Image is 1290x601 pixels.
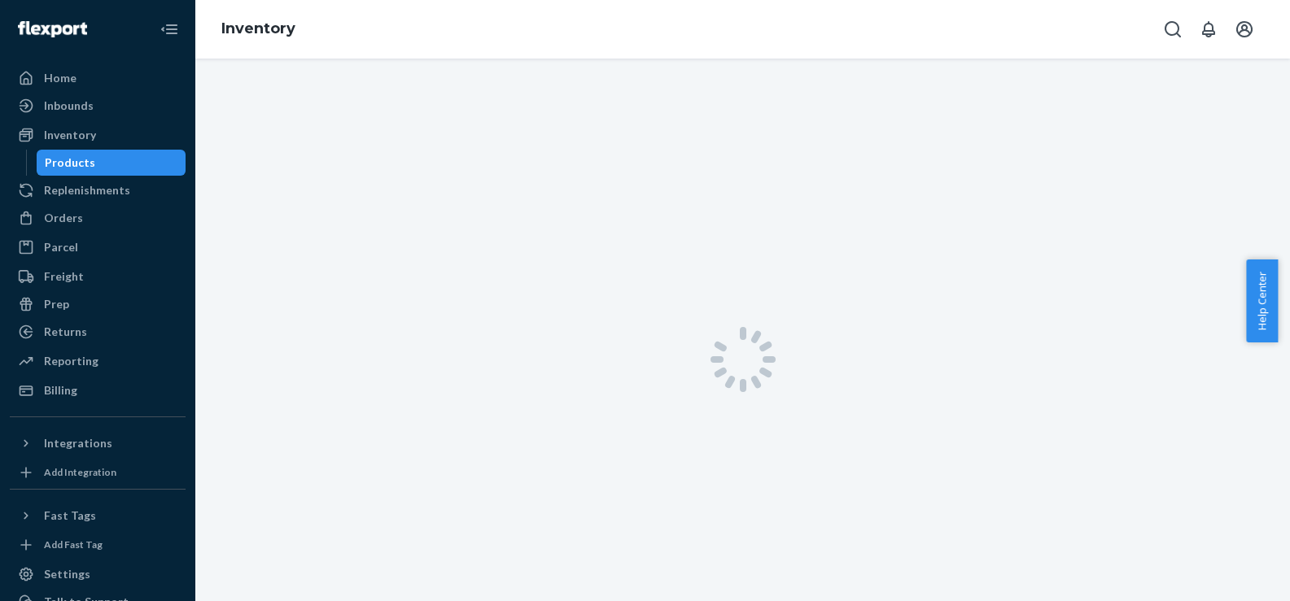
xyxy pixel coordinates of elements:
[44,70,77,86] div: Home
[208,6,308,53] ol: breadcrumbs
[45,155,95,171] div: Products
[44,127,96,143] div: Inventory
[10,65,186,91] a: Home
[10,430,186,456] button: Integrations
[10,463,186,482] a: Add Integration
[44,182,130,198] div: Replenishments
[10,348,186,374] a: Reporting
[44,507,96,524] div: Fast Tags
[44,382,77,398] div: Billing
[10,377,186,403] a: Billing
[10,561,186,587] a: Settings
[10,234,186,260] a: Parcel
[10,205,186,231] a: Orders
[153,13,186,46] button: Close Navigation
[1192,13,1225,46] button: Open notifications
[221,20,295,37] a: Inventory
[10,535,186,555] a: Add Fast Tag
[10,291,186,317] a: Prep
[44,435,112,451] div: Integrations
[18,21,87,37] img: Flexport logo
[10,263,186,290] a: Freight
[10,122,186,148] a: Inventory
[44,98,94,114] div: Inbounds
[10,177,186,203] a: Replenishments
[37,150,186,176] a: Products
[44,538,103,551] div: Add Fast Tag
[1246,259,1278,342] button: Help Center
[44,239,78,255] div: Parcel
[1228,13,1261,46] button: Open account menu
[44,296,69,312] div: Prep
[44,465,116,479] div: Add Integration
[44,324,87,340] div: Returns
[10,319,186,345] a: Returns
[44,566,90,582] div: Settings
[10,503,186,529] button: Fast Tags
[44,210,83,226] div: Orders
[44,268,84,285] div: Freight
[1157,13,1189,46] button: Open Search Box
[10,93,186,119] a: Inbounds
[44,353,98,369] div: Reporting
